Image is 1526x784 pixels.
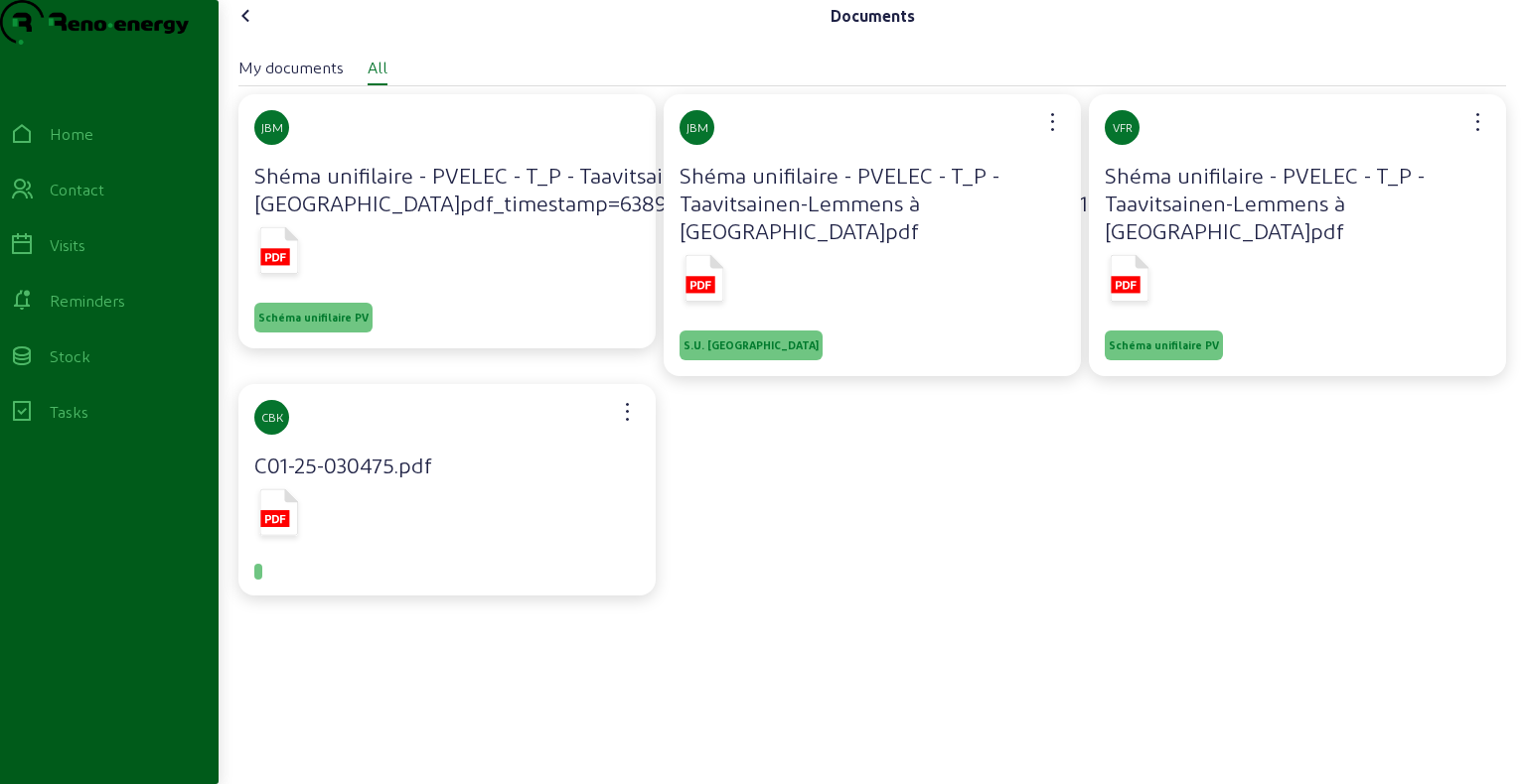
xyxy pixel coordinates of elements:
[254,161,1318,216] h4: Shéma unifilaire - PVELEC - T_P - Taavitsainen-Lemmens à [GEOGRAPHIC_DATA]pdf_timestamp=638929181...
[680,110,714,145] div: JBM
[254,110,289,145] div: JBM
[254,400,289,435] div: CBK
[1109,338,1219,352] span: Schéma unifilaire PV
[254,451,640,478] h4: C01-25-030475.pdf
[684,338,819,352] span: S.U. [GEOGRAPHIC_DATA]
[831,4,915,28] div: Documents
[1105,110,1140,145] div: VFR
[50,178,104,201] div: Contact
[50,400,88,424] div: Tasks
[238,56,344,79] div: My documents
[680,161,1065,244] h4: Shéma unifilaire - PVELEC - T_P - Taavitsainen-Lemmens à [GEOGRAPHIC_DATA]pdf
[368,56,387,79] div: All
[1105,161,1490,244] h4: Shéma unifilaire - PVELEC - T_P - Taavitsainen-Lemmens à [GEOGRAPHIC_DATA]pdf
[50,289,125,313] div: Reminders
[50,122,93,146] div: Home
[258,311,369,325] span: Schéma unifilaire PV
[50,344,90,368] div: Stock
[50,233,85,257] div: Visits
